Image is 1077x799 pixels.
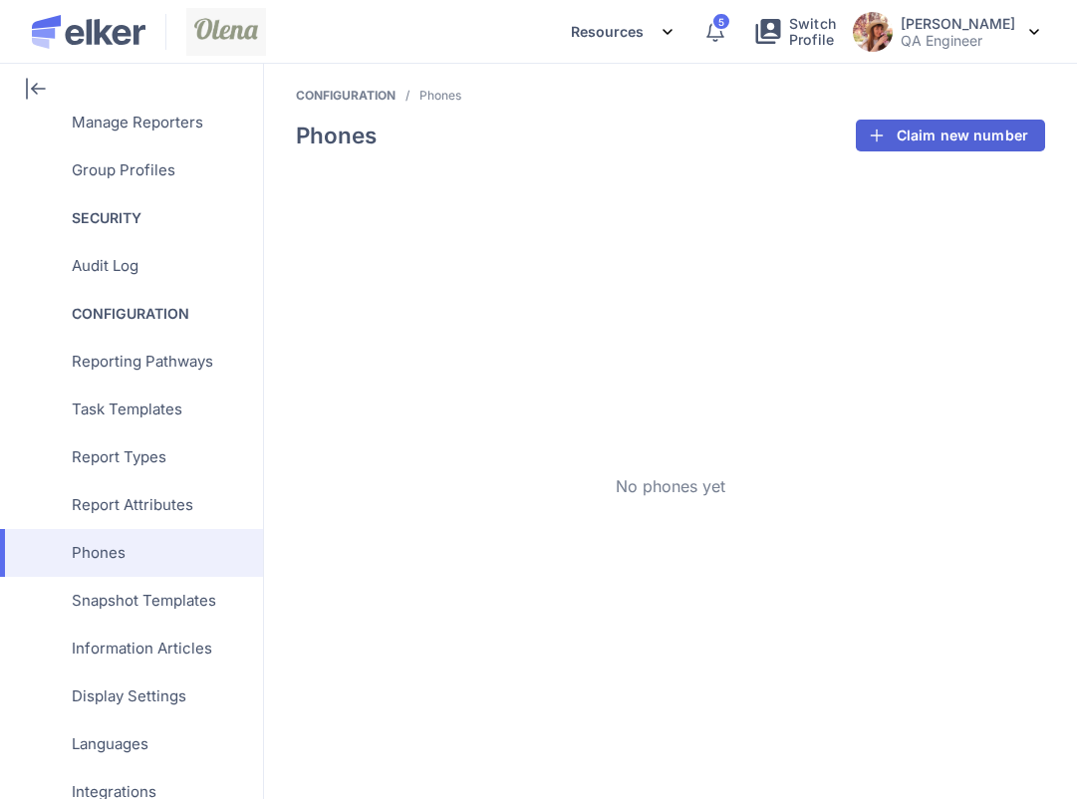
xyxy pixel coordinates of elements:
[789,16,837,48] span: Switch Profile
[571,12,675,52] div: Resources
[72,481,193,529] span: Report Attributes
[296,122,377,148] h4: Phones
[853,12,893,52] img: avatar
[296,88,396,104] li: Configuration
[856,120,1045,151] button: Claim new number
[72,672,186,720] span: Display Settings
[901,32,1015,49] p: QA Engineer
[72,625,212,672] span: Information Articles
[1029,29,1039,35] img: svg%3e
[718,17,724,27] span: 5
[616,477,725,496] p: No phones yet
[72,242,138,290] span: Audit Log
[72,529,126,577] span: Phones
[897,129,1028,142] span: Claim new number
[72,577,216,625] span: Snapshot Templates
[419,88,461,104] li: Phones
[72,99,203,146] span: Manage Reporters
[72,386,182,433] span: Task Templates
[72,720,148,768] span: Languages
[405,88,409,104] li: /
[72,433,166,481] span: Report Types
[901,15,1015,32] h5: Olena Berdnyk
[186,8,266,56] img: Screenshot_2024-07-24_at_11%282%29.53.03.png
[32,15,145,49] img: Elker
[72,146,175,194] span: Group Profiles
[72,338,213,386] span: Reporting Pathways
[660,24,675,40] img: svg%3e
